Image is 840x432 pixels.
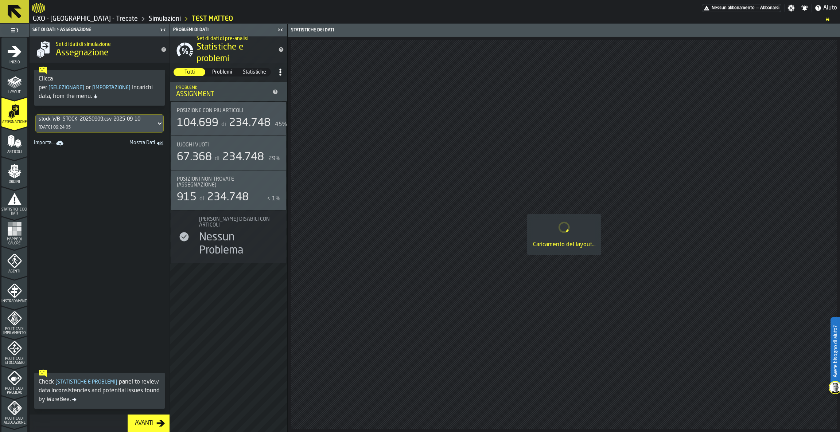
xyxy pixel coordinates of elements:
span: Statistiche e problemi [54,380,119,385]
div: Title [199,216,272,228]
div: 915 [177,191,197,204]
div: stat-Luoghi disabili con articoli [171,211,286,263]
span: 234.748 [207,192,249,203]
li: menu Assegnazione [1,97,27,126]
span: [PERSON_NAME] disabili con articoli [199,216,272,228]
span: di [215,156,219,162]
div: Check panel to review data inconsistencies and potential issues found by WareBee. [39,378,160,404]
div: 104.699 [177,117,218,130]
span: Luoghi vuoti [177,142,209,148]
a: link-to-/wh/i/7274009e-5361-4e21-8e36-7045ee840609/simulations/c71c204d-05a4-43a6-8c99-de7cae3ecd7e [192,15,233,23]
span: 234.748 [229,118,271,129]
label: button-switch-multi-Problemi [206,68,238,76]
li: menu Ordini [1,157,27,186]
div: Set di dati > Assegnazione [31,27,158,32]
div: stat-Luoghi vuoti [171,136,286,170]
div: stat-Posizione con più articoli [171,102,286,136]
span: Politica di impilamento [1,327,27,335]
div: DropdownMenuValue-1cd3f62c-3115-4f0e-857f-c6174d48cb1c[DATE] 09:24:05 [35,114,164,133]
div: Title [177,142,272,148]
div: Problemi: [176,85,269,90]
a: link-to-/wh/i/7274009e-5361-4e21-8e36-7045ee840609/import/assignment/ [31,138,68,149]
span: [ [55,380,57,385]
span: Aiuto [823,4,837,12]
span: Mostra Dati [105,140,155,147]
li: menu Instradamento [1,276,27,306]
label: button-switch-multi-Tutti [173,68,206,76]
span: Tutti [174,68,205,76]
span: Agenti [1,270,27,274]
span: — [756,5,759,11]
div: thumb [239,68,271,76]
span: ] [82,85,84,90]
span: di [221,122,226,127]
h2: Sub Title [56,40,155,47]
span: Statistiche [239,68,270,76]
span: Layout [1,90,27,94]
div: title-Assegnazione [30,36,170,63]
div: Title [177,176,272,188]
div: Statistiche dei dati [289,28,565,33]
span: Problemi [206,68,237,76]
div: stock-WB_STOCK_20250909.csv-2025-09-10 [39,116,140,122]
li: menu Inizio [1,38,27,67]
span: di [199,196,204,202]
div: title-Statistiche e problemi [170,36,287,63]
a: link-to-/wh/i/7274009e-5361-4e21-8e36-7045ee840609/pricing/ [702,4,781,12]
header: Problemi di dati [170,24,287,36]
span: Posizioni non trovate (Assegnazione) [177,176,272,188]
li: menu Layout [1,67,27,97]
div: < 1% [267,195,280,203]
span: Ordini [1,180,27,184]
span: Articoli [1,150,27,154]
a: link-to-/wh/i/7274009e-5361-4e21-8e36-7045ee840609 [149,15,181,23]
div: Title [177,142,280,148]
span: ] [129,85,131,90]
label: button-toggle-Chiudimi [158,25,168,34]
div: Title [177,108,272,114]
div: Nessun Problema [199,231,277,257]
label: button-toggle-Impostazioni [785,4,798,12]
div: 29% [268,154,280,163]
a: link-to-/wh/i/7274009e-5361-4e21-8e36-7045ee840609 [33,15,138,23]
div: Avanti [132,419,156,428]
span: Nessun abbonamento [712,5,755,11]
label: button-switch-multi-Statistiche [238,68,271,76]
span: Posizione con più articoli [177,108,243,114]
span: Instradamento [1,299,27,303]
span: Politica di prelievo [1,387,27,395]
li: menu Statistiche dei dati [1,187,27,216]
div: stat-Posizioni non trovate (Assegnazione) [171,170,286,210]
span: 234.748 [222,152,264,163]
div: Abbonamento al menu [702,4,781,12]
li: menu Politica di impilamento [1,306,27,335]
span: Politica di Stoccaggio [1,357,27,365]
div: thumb [174,68,205,76]
span: Statistiche dei dati [1,208,27,216]
span: Assegnazione [1,120,27,124]
span: Abbonarsi [760,5,779,11]
label: Avete bisogno di aiuto? [831,318,839,385]
h2: Sub Title [197,34,272,42]
div: Assignment [176,90,269,98]
span: Assegnazione [56,47,109,59]
li: menu Articoli [1,127,27,156]
button: button-Avanti [128,415,170,432]
li: menu Politica di Stoccaggio [1,336,27,365]
div: Title [177,108,280,114]
span: Politica di Allocazione [1,417,27,425]
div: DropdownMenuValue-1cd3f62c-3115-4f0e-857f-c6174d48cb1c [39,116,153,122]
span: Statistiche e problemi [197,42,272,65]
span: Importazione [91,85,132,90]
label: button-toggle-Chiudimi [275,25,285,34]
header: Set di dati > Assegnazione [30,24,170,36]
li: menu Mappe di calore [1,217,27,246]
div: Title [199,216,280,228]
span: ] [116,380,117,385]
span: Inizio [1,60,27,64]
div: Problemi di dati [172,27,275,32]
span: [ [48,85,50,90]
span: Mappe di calore [1,237,27,246]
div: Clicca per or Incarichi data, from the menu. [39,75,160,101]
a: logo-header [32,1,45,15]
